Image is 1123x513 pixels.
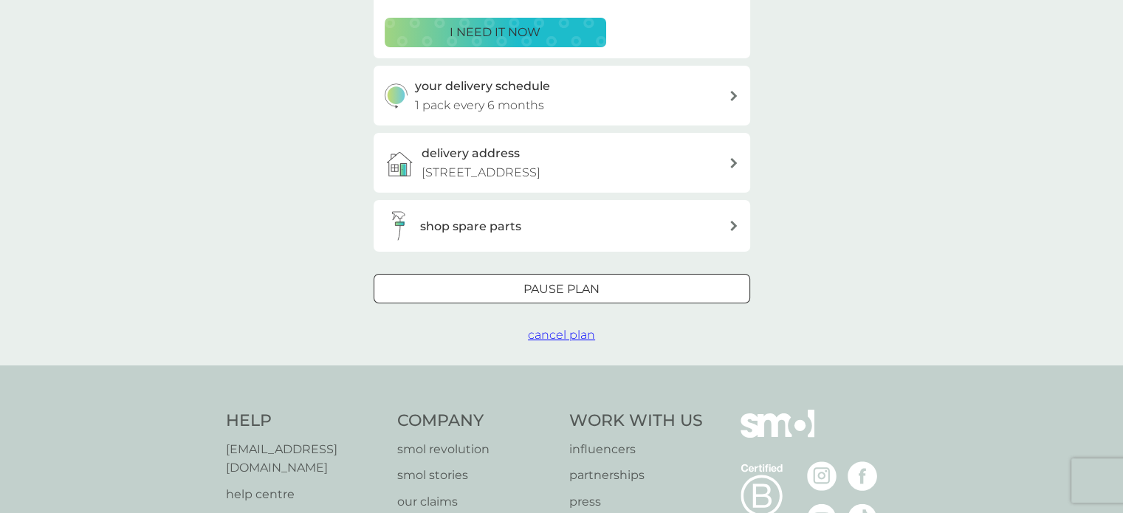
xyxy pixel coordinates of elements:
a: partnerships [569,466,703,485]
img: visit the smol Instagram page [807,461,837,491]
a: influencers [569,440,703,459]
button: Pause plan [374,274,750,303]
h3: delivery address [422,144,520,163]
img: visit the smol Facebook page [848,461,877,491]
a: [EMAIL_ADDRESS][DOMAIN_NAME] [226,440,383,478]
h4: Help [226,410,383,433]
button: cancel plan [528,326,595,345]
h4: Company [397,410,554,433]
h4: Work With Us [569,410,703,433]
a: smol stories [397,466,554,485]
p: [STREET_ADDRESS] [422,163,540,182]
h3: shop spare parts [420,217,521,236]
button: your delivery schedule1 pack every 6 months [374,66,750,125]
button: i need it now [385,18,606,47]
p: Pause plan [523,280,600,299]
h3: your delivery schedule [415,77,550,96]
img: smol [741,410,814,460]
a: our claims [397,492,554,512]
button: shop spare parts [374,200,750,252]
span: cancel plan [528,328,595,342]
a: delivery address[STREET_ADDRESS] [374,133,750,193]
a: press [569,492,703,512]
a: smol revolution [397,440,554,459]
p: 1 pack every 6 months [415,96,544,115]
p: i need it now [450,23,540,42]
a: help centre [226,485,383,504]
